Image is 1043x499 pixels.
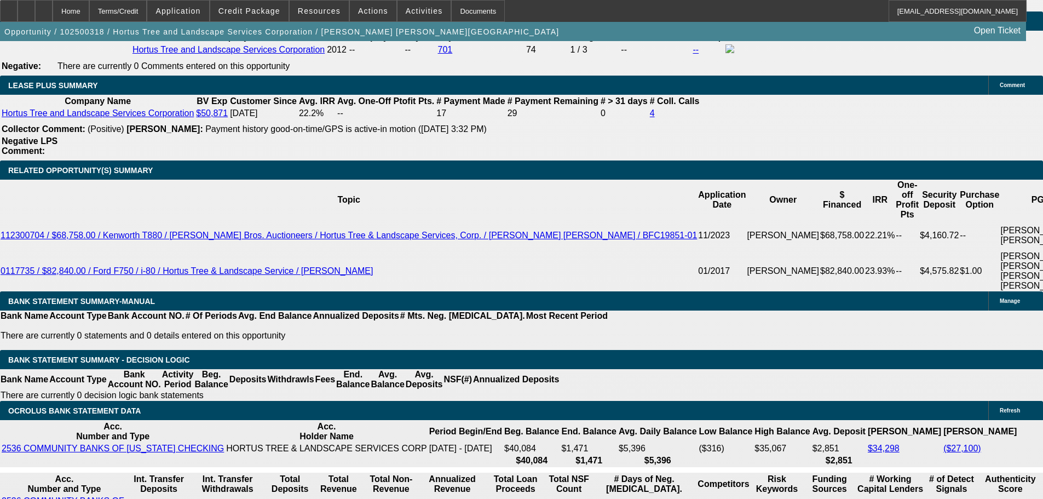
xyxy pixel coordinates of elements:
th: Avg. Daily Balance [618,421,698,442]
a: -- [693,45,699,54]
td: $2,851 [812,443,866,454]
th: Most Recent Period [526,311,608,322]
th: $1,471 [561,455,616,466]
th: Low Balance [699,421,753,442]
span: -- [349,45,355,54]
th: Authenticity Score [979,474,1042,495]
span: (Positive) [88,124,124,134]
a: Hortus Tree and Landscape Services Corporation [132,45,325,54]
a: 701 [438,45,453,54]
td: 2012 [326,44,347,56]
b: Collector Comment: [2,124,85,134]
td: $1,471 [561,443,616,454]
a: 0117735 / $82,840.00 / Ford F750 / i-80 / Hortus Tree & Landscape Service / [PERSON_NAME] [1,266,373,276]
a: ($27,100) [943,444,981,453]
b: Avg. IRR [299,96,335,106]
td: -- [337,108,435,119]
b: # > 31 days [601,96,648,106]
td: -- [895,220,919,251]
span: Application [155,7,200,15]
span: LEASE PLUS SUMMARY [8,81,98,90]
th: Int. Transfer Deposits [129,474,189,495]
a: $34,298 [868,444,900,453]
th: # Days of Neg. [MEDICAL_DATA]. [592,474,696,495]
a: Hortus Tree and Landscape Services Corporation [2,108,194,118]
div: 1 / 3 [570,45,619,55]
th: NSF(#) [443,369,472,390]
td: -- [620,44,691,56]
img: facebook-icon.png [725,44,734,53]
th: Annualized Deposits [472,369,560,390]
th: Beg. Balance [194,369,228,390]
th: Purchase Option [959,180,1000,220]
th: Competitors [697,474,750,495]
span: Activities [406,7,443,15]
th: Total Revenue [315,474,362,495]
span: Actions [358,7,388,15]
b: # Coll. Calls [650,96,700,106]
td: $35,067 [754,443,810,454]
td: [PERSON_NAME] [746,220,820,251]
th: Deposits [229,369,267,390]
th: # of Detect Signals [925,474,977,495]
th: Acc. Holder Name [226,421,427,442]
td: 17 [436,108,505,119]
b: Negative LPS Comment: [2,136,57,156]
p: There are currently 0 statements and 0 details entered on this opportunity [1,331,608,341]
button: Application [147,1,209,21]
th: Period Begin/End [429,421,503,442]
b: # Payment Remaining [508,96,598,106]
td: $82,840.00 [820,251,865,291]
b: Customer Since [230,96,297,106]
th: Bank Account NO. [107,311,185,322]
th: Security Deposit [919,180,959,220]
th: [PERSON_NAME] [943,421,1017,442]
td: -- [895,251,919,291]
th: High Balance [754,421,810,442]
b: BV Exp [197,96,227,106]
th: Acc. Number and Type [1,474,128,495]
th: Avg. Balance [370,369,405,390]
th: Int. Transfer Withdrawals [190,474,265,495]
button: Resources [290,1,349,21]
span: Manage [1000,298,1020,304]
span: Refresh [1000,408,1020,414]
th: Annualized Deposits [312,311,399,322]
th: $ Financed [820,180,865,220]
th: Sum of the Total NSF Count and Total Overdraft Fee Count from Ocrolus [547,474,591,495]
th: Owner [746,180,820,220]
th: Total Non-Revenue [364,474,419,495]
th: [PERSON_NAME] [867,421,942,442]
b: Negative: [2,61,41,71]
td: 01/2017 [698,251,746,291]
button: Actions [350,1,396,21]
td: 11/2023 [698,220,746,251]
span: Bank Statement Summary - Decision Logic [8,355,190,364]
td: $4,160.72 [919,220,959,251]
th: Bank Account NO. [107,369,162,390]
th: Acc. Number and Type [1,421,224,442]
th: Funding Sources [804,474,855,495]
th: IRR [865,180,895,220]
th: Avg. Deposits [405,369,443,390]
th: One-off Profit Pts [895,180,919,220]
th: End. Balance [561,421,616,442]
button: Activities [397,1,451,21]
span: OCROLUS BANK STATEMENT DATA [8,406,141,415]
button: Credit Package [210,1,289,21]
th: Beg. Balance [504,421,560,442]
th: $40,084 [504,455,560,466]
th: Annualized Revenue [420,474,485,495]
span: Resources [298,7,341,15]
span: Credit Package [218,7,280,15]
b: Company Name [65,96,131,106]
td: -- [404,44,436,56]
a: 2536 COMMUNITY BANKS OF [US_STATE] CHECKING [2,444,224,453]
td: 22.21% [865,220,895,251]
th: Total Loan Proceeds [486,474,546,495]
a: 112300704 / $68,758.00 / Kenworth T880 / [PERSON_NAME] Bros. Auctioneers / Hortus Tree & Landscap... [1,231,697,240]
span: Opportunity / 102500318 / Hortus Tree and Landscape Services Corporation / [PERSON_NAME] [PERSON_... [4,27,560,36]
span: Comment [1000,82,1025,88]
span: BANK STATEMENT SUMMARY-MANUAL [8,297,155,306]
td: ($316) [699,443,753,454]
